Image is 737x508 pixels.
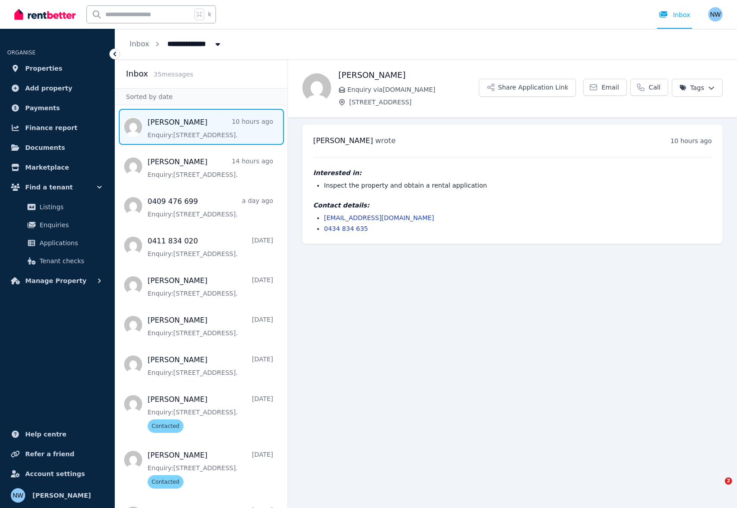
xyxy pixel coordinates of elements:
nav: Breadcrumb [115,29,237,59]
span: Call [649,83,661,92]
a: [PERSON_NAME][DATE]Enquiry:[STREET_ADDRESS]. [148,355,273,377]
span: Tags [679,83,704,92]
a: Enquiries [11,216,104,234]
a: Call [630,79,668,96]
a: Refer a friend [7,445,108,463]
a: Email [583,79,627,96]
span: Marketplace [25,162,69,173]
iframe: Intercom live chat [706,477,728,499]
span: wrote [375,136,395,145]
span: 2 [725,477,732,485]
a: 0411 834 020[DATE]Enquiry:[STREET_ADDRESS]. [148,236,273,258]
img: Kaitlyn Allan [302,73,331,102]
span: Properties [25,63,63,74]
a: [PERSON_NAME][DATE]Enquiry:[STREET_ADDRESS]. [148,315,273,337]
span: ORGANISE [7,49,36,56]
span: Add property [25,83,72,94]
span: Find a tenant [25,182,73,193]
a: [PERSON_NAME]10 hours agoEnquiry:[STREET_ADDRESS]. [148,117,273,139]
a: [PERSON_NAME][DATE]Enquiry:[STREET_ADDRESS].Contacted [148,450,273,489]
button: Share Application Link [479,79,576,97]
time: 10 hours ago [670,137,712,144]
span: Enquiries [40,220,100,230]
a: Marketplace [7,158,108,176]
div: Inbox [659,10,690,19]
button: Tags [672,79,723,97]
h4: Interested in: [313,168,712,177]
img: Nicole Welch [708,7,723,22]
h1: [PERSON_NAME] [338,69,479,81]
a: Finance report [7,119,108,137]
img: Nicole Welch [11,488,25,503]
li: Inspect the property and obtain a rental application [324,181,712,190]
span: Listings [40,202,100,212]
a: Account settings [7,465,108,483]
a: Add property [7,79,108,97]
button: Manage Property [7,272,108,290]
a: [EMAIL_ADDRESS][DOMAIN_NAME] [324,214,434,221]
span: Finance report [25,122,77,133]
a: Listings [11,198,104,216]
span: [PERSON_NAME] [32,490,91,501]
img: RentBetter [14,8,76,21]
span: Help centre [25,429,67,440]
span: 35 message s [153,71,193,78]
a: Tenant checks [11,252,104,270]
a: 0409 476 699a day agoEnquiry:[STREET_ADDRESS]. [148,196,273,219]
span: Manage Property [25,275,86,286]
span: [PERSON_NAME] [313,136,373,145]
span: Email [602,83,619,92]
div: Sorted by date [115,88,288,105]
a: Inbox [130,40,149,48]
a: Payments [7,99,108,117]
span: k [208,11,211,18]
a: Documents [7,139,108,157]
h4: Contact details: [313,201,712,210]
span: Tenant checks [40,256,100,266]
span: Refer a friend [25,449,74,459]
a: [PERSON_NAME][DATE]Enquiry:[STREET_ADDRESS]. [148,275,273,298]
span: Payments [25,103,60,113]
button: Find a tenant [7,178,108,196]
a: [PERSON_NAME]14 hours agoEnquiry:[STREET_ADDRESS]. [148,157,273,179]
span: Documents [25,142,65,153]
span: Applications [40,238,100,248]
a: Applications [11,234,104,252]
a: Help centre [7,425,108,443]
a: Properties [7,59,108,77]
a: 0434 834 635 [324,225,368,232]
a: [PERSON_NAME][DATE]Enquiry:[STREET_ADDRESS].Contacted [148,394,273,433]
span: [STREET_ADDRESS] [349,98,479,107]
h2: Inbox [126,67,148,80]
span: Account settings [25,468,85,479]
span: Enquiry via [DOMAIN_NAME] [347,85,479,94]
